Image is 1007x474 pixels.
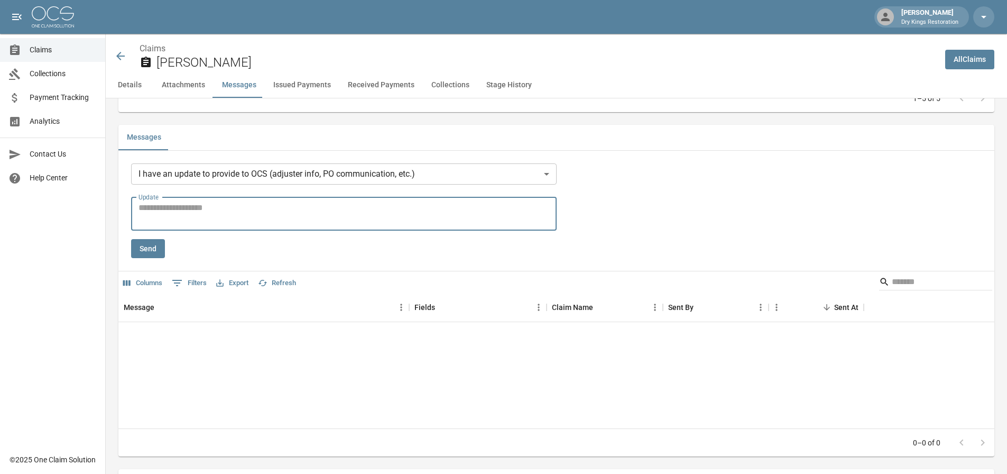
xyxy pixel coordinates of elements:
[131,163,557,185] div: I have an update to provide to OCS (adjuster info, PO communication, etc.)
[30,116,97,127] span: Analytics
[897,7,963,26] div: [PERSON_NAME]
[121,275,165,291] button: Select columns
[901,18,958,27] p: Dry Kings Restoration
[255,275,299,291] button: Refresh
[32,6,74,28] img: ocs-logo-white-transparent.png
[6,6,27,28] button: open drawer
[154,300,169,315] button: Sort
[668,293,694,322] div: Sent By
[819,300,834,315] button: Sort
[769,293,864,322] div: Sent At
[30,68,97,79] span: Collections
[214,72,265,98] button: Messages
[879,274,992,293] div: Search
[913,93,940,104] p: 1–5 of 5
[106,72,1007,98] div: anchor tabs
[153,72,214,98] button: Attachments
[131,239,165,259] button: Send
[593,300,608,315] button: Sort
[30,92,97,103] span: Payment Tracking
[945,50,994,69] a: AllClaims
[118,125,994,150] div: related-list tabs
[423,72,478,98] button: Collections
[30,44,97,56] span: Claims
[547,293,663,322] div: Claim Name
[435,300,450,315] button: Sort
[214,275,251,291] button: Export
[30,172,97,184] span: Help Center
[694,300,708,315] button: Sort
[140,42,937,55] nav: breadcrumb
[531,299,547,315] button: Menu
[913,437,940,448] p: 0–0 of 0
[834,293,858,322] div: Sent At
[414,293,435,322] div: Fields
[118,293,409,322] div: Message
[30,149,97,160] span: Contact Us
[106,72,153,98] button: Details
[124,293,154,322] div: Message
[118,125,170,150] button: Messages
[393,299,409,315] button: Menu
[753,299,769,315] button: Menu
[138,193,159,202] label: Update
[647,299,663,315] button: Menu
[265,72,339,98] button: Issued Payments
[769,299,784,315] button: Menu
[156,55,937,70] h2: [PERSON_NAME]
[478,72,540,98] button: Stage History
[169,275,209,291] button: Show filters
[663,293,769,322] div: Sent By
[10,454,96,465] div: © 2025 One Claim Solution
[339,72,423,98] button: Received Payments
[409,293,547,322] div: Fields
[552,293,593,322] div: Claim Name
[140,43,165,53] a: Claims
